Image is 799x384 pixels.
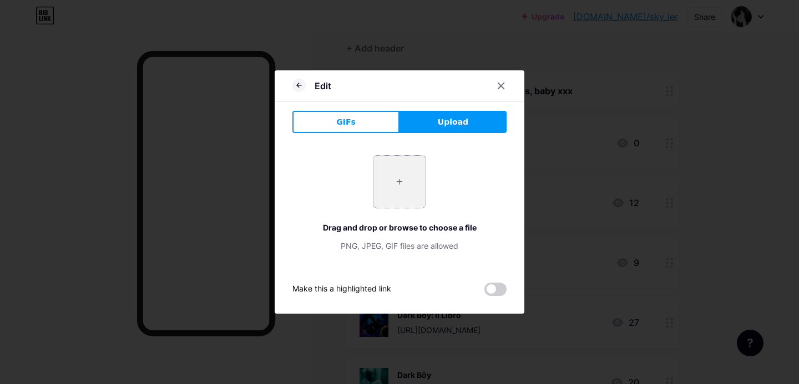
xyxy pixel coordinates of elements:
button: GIFs [292,111,399,133]
div: Drag and drop or browse to choose a file [292,222,507,233]
span: GIFs [336,116,356,128]
div: Make this a highlighted link [292,283,391,296]
div: PNG, JPEG, GIF files are allowed [292,240,507,252]
span: Upload [438,116,468,128]
div: Edit [315,79,331,93]
button: Upload [399,111,507,133]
